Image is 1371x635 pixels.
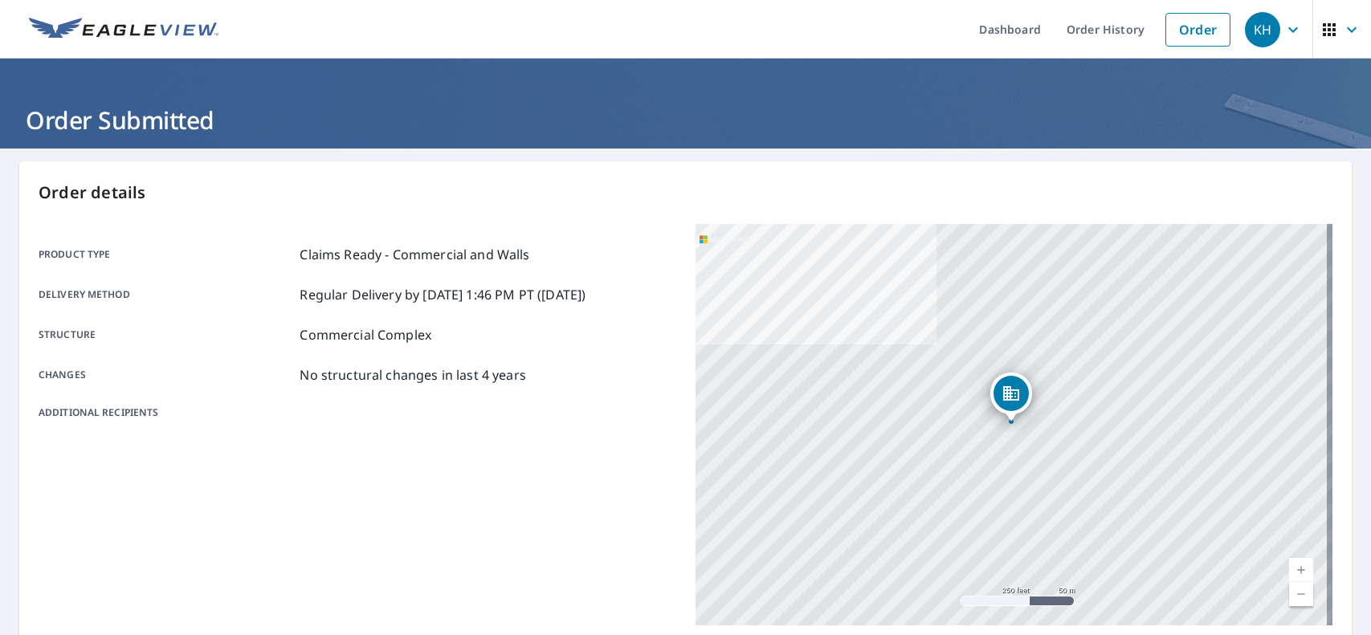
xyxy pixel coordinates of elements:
[1245,12,1280,47] div: KH
[39,325,293,344] p: Structure
[300,365,526,385] p: No structural changes in last 4 years
[39,245,293,264] p: Product type
[1289,582,1313,606] a: Current Level 17, Zoom Out
[39,365,293,385] p: Changes
[1165,13,1230,47] a: Order
[300,325,431,344] p: Commercial Complex
[300,285,586,304] p: Regular Delivery by [DATE] 1:46 PM PT ([DATE])
[1289,558,1313,582] a: Current Level 17, Zoom In
[29,18,218,42] img: EV Logo
[19,104,1352,136] h1: Order Submitted
[39,405,293,420] p: Additional recipients
[39,181,1332,205] p: Order details
[39,285,293,304] p: Delivery method
[300,245,529,264] p: Claims Ready - Commercial and Walls
[990,372,1032,422] div: Dropped pin, building 1, Commercial property, 2526 130th St Gerlaw, IL 61435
